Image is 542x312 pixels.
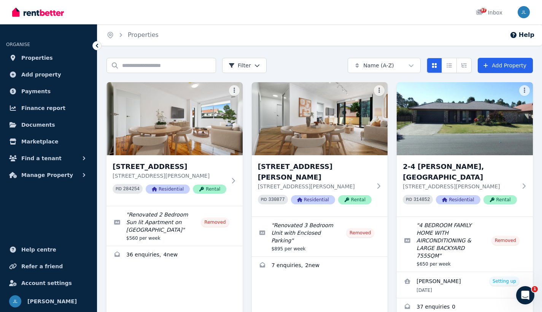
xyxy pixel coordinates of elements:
a: Add Property [478,58,533,73]
code: 314852 [413,197,430,202]
span: Refer a friend [21,262,63,271]
button: More options [374,85,385,96]
button: Compact list view [442,58,457,73]
p: [STREET_ADDRESS][PERSON_NAME] [403,183,517,190]
button: Expanded list view [456,58,472,73]
button: Filter [222,58,267,73]
a: Edit listing: 4 BEDROOM FAMILY HOME WITH AIRCONDITIONING & LARGE BACKYARD 755SQM [397,217,533,272]
span: Marketplace [21,137,58,146]
span: Filter [229,62,251,69]
a: Enquiries for 1/25 Charles Street, Five Dock [252,257,388,275]
a: Properties [128,31,159,38]
span: Residential [146,185,190,194]
span: Payments [21,87,51,96]
small: PID [406,197,412,202]
span: Name (A-Z) [363,62,394,69]
a: 1/2 Neale Street, Belmore[STREET_ADDRESS][STREET_ADDRESS][PERSON_NAME]PID 284254ResidentialRental [106,82,243,206]
span: Documents [21,120,55,129]
span: Rental [193,185,226,194]
button: Manage Property [6,167,91,183]
a: Documents [6,117,91,132]
h3: 2-4 [PERSON_NAME], [GEOGRAPHIC_DATA] [403,161,517,183]
img: Joanne Lau [9,295,21,307]
a: Enquiries for 1/2 Neale Street, Belmore [106,246,243,264]
code: 330877 [269,197,285,202]
button: Find a tenant [6,151,91,166]
a: Add property [6,67,91,82]
a: Marketplace [6,134,91,149]
small: PID [116,187,122,191]
a: Edit listing: Renovated 3 Bedroom Unit with Enclosed Parking [252,217,388,256]
a: Refer a friend [6,259,91,274]
div: Inbox [476,9,502,16]
button: More options [229,85,240,96]
img: Joanne Lau [518,6,530,18]
a: Payments [6,84,91,99]
a: 2-4 Yovan Court, Loganlea2-4 [PERSON_NAME], [GEOGRAPHIC_DATA][STREET_ADDRESS][PERSON_NAME]PID 314... [397,82,533,216]
span: [PERSON_NAME] [27,297,77,306]
span: Residential [436,195,480,204]
code: 284254 [123,186,140,192]
a: Edit listing: Renovated 2 Bedroom Sun lit Apartment on Quite Street [106,206,243,246]
button: More options [519,85,530,96]
span: Find a tenant [21,154,62,163]
iframe: Intercom live chat [516,286,534,304]
span: Manage Property [21,170,73,180]
span: Rental [483,195,517,204]
small: PID [261,197,267,202]
img: 2-4 Yovan Court, Loganlea [397,82,533,155]
span: Residential [291,195,335,204]
img: 1/2 Neale Street, Belmore [106,82,243,155]
button: Card view [427,58,442,73]
a: View details for Thomas Foldvary [397,272,533,298]
div: View options [427,58,472,73]
a: Account settings [6,275,91,291]
span: Rental [338,195,372,204]
span: 97 [480,8,486,13]
button: Name (A-Z) [348,58,421,73]
span: Account settings [21,279,72,288]
span: Help centre [21,245,56,254]
img: RentBetter [12,6,64,18]
nav: Breadcrumb [97,24,168,46]
h3: [STREET_ADDRESS] [113,161,226,172]
span: Finance report [21,103,65,113]
a: Help centre [6,242,91,257]
span: Properties [21,53,53,62]
h3: [STREET_ADDRESS][PERSON_NAME] [258,161,372,183]
button: Help [510,30,534,40]
a: Finance report [6,100,91,116]
a: 1/25 Charles Street, Five Dock[STREET_ADDRESS][PERSON_NAME][STREET_ADDRESS][PERSON_NAME]PID 33087... [252,82,388,216]
p: [STREET_ADDRESS][PERSON_NAME] [113,172,226,180]
p: [STREET_ADDRESS][PERSON_NAME] [258,183,372,190]
span: 1 [532,286,538,292]
span: Add property [21,70,61,79]
img: 1/25 Charles Street, Five Dock [252,82,388,155]
a: Properties [6,50,91,65]
span: ORGANISE [6,42,30,47]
